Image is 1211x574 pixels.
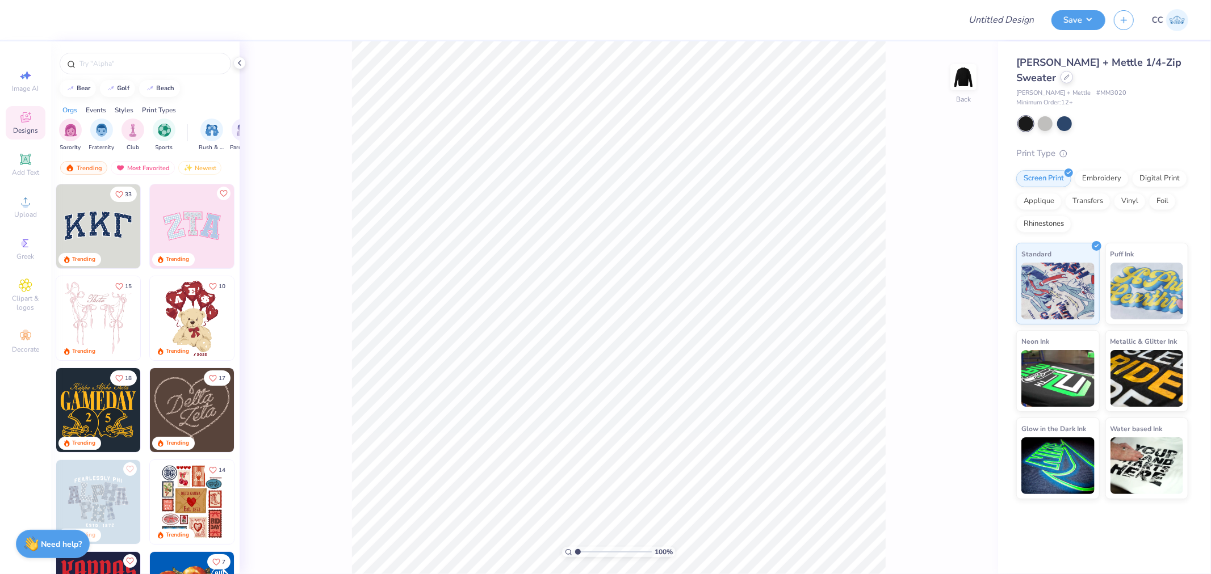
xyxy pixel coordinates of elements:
[1016,216,1071,233] div: Rhinestones
[142,105,176,115] div: Print Types
[110,187,137,202] button: Like
[12,345,39,354] span: Decorate
[89,119,115,152] div: filter for Fraternity
[116,164,125,172] img: most_fav.gif
[123,554,137,568] button: Like
[125,375,132,381] span: 18
[234,460,318,544] img: b0e5e834-c177-467b-9309-b33acdc40f03
[1016,147,1188,160] div: Print Type
[166,255,189,264] div: Trending
[234,368,318,452] img: ead2b24a-117b-4488-9b34-c08fd5176a7b
[204,462,231,478] button: Like
[6,294,45,312] span: Clipart & logos
[1021,263,1095,319] img: Standard
[222,559,225,565] span: 7
[64,124,77,137] img: Sorority Image
[150,460,234,544] img: 6de2c09e-6ade-4b04-8ea6-6dac27e4729e
[956,94,971,104] div: Back
[199,119,225,152] div: filter for Rush & Bid
[237,124,250,137] img: Parent's Weekend Image
[78,58,224,69] input: Try "Alpha"
[140,276,224,360] img: d12a98c7-f0f7-4345-bf3a-b9f1b718b86e
[1111,350,1184,407] img: Metallic & Glitter Ink
[1111,263,1184,319] img: Puff Ink
[1016,98,1073,108] span: Minimum Order: 12 +
[12,84,39,93] span: Image AI
[56,368,140,452] img: b8819b5f-dd70-42f8-b218-32dd770f7b03
[1016,193,1062,210] div: Applique
[1016,170,1071,187] div: Screen Print
[115,105,133,115] div: Styles
[1021,437,1095,494] img: Glow in the Dark Ink
[100,80,135,97] button: golf
[230,143,256,152] span: Parent's Weekend
[59,119,82,152] button: filter button
[123,462,137,476] button: Like
[206,124,219,137] img: Rush & Bid Image
[178,161,221,175] div: Newest
[230,119,256,152] button: filter button
[230,119,256,152] div: filter for Parent's Weekend
[1016,56,1181,85] span: [PERSON_NAME] + Mettle 1/4-Zip Sweater
[1166,9,1188,31] img: Cyril Cabanete
[72,255,95,264] div: Trending
[89,119,115,152] button: filter button
[1114,193,1146,210] div: Vinyl
[217,187,231,200] button: Like
[199,143,225,152] span: Rush & Bid
[204,278,231,294] button: Like
[207,554,231,569] button: Like
[1096,88,1126,98] span: # MM3020
[1021,350,1095,407] img: Neon Ink
[72,347,95,356] div: Trending
[56,276,140,360] img: 83dda5b0-2158-48ca-832c-f6b4ef4c4536
[86,105,106,115] div: Events
[1149,193,1176,210] div: Foil
[655,547,673,557] span: 100 %
[1051,10,1105,30] button: Save
[1075,170,1129,187] div: Embroidery
[56,184,140,268] img: 3b9aba4f-e317-4aa7-a679-c95a879539bd
[127,124,139,137] img: Club Image
[140,368,224,452] img: 2b704b5a-84f6-4980-8295-53d958423ff9
[139,80,180,97] button: beach
[106,85,115,92] img: trend_line.gif
[1111,248,1134,260] span: Puff Ink
[65,164,74,172] img: trending.gif
[150,368,234,452] img: 12710c6a-dcc0-49ce-8688-7fe8d5f96fe2
[219,284,225,289] span: 10
[219,375,225,381] span: 17
[199,119,225,152] button: filter button
[60,80,96,97] button: bear
[145,85,154,92] img: trend_line.gif
[60,143,81,152] span: Sorority
[110,370,137,386] button: Like
[158,124,171,137] img: Sports Image
[1021,423,1086,434] span: Glow in the Dark Ink
[153,119,175,152] div: filter for Sports
[1016,88,1091,98] span: [PERSON_NAME] + Mettle
[234,276,318,360] img: e74243e0-e378-47aa-a400-bc6bcb25063a
[62,105,77,115] div: Orgs
[121,119,144,152] button: filter button
[66,85,75,92] img: trend_line.gif
[77,85,91,91] div: bear
[56,460,140,544] img: 5a4b4175-9e88-49c8-8a23-26d96782ddc6
[59,119,82,152] div: filter for Sorority
[13,126,38,135] span: Designs
[110,278,137,294] button: Like
[204,370,231,386] button: Like
[952,66,975,88] img: Back
[1065,193,1111,210] div: Transfers
[17,252,35,261] span: Greek
[166,347,189,356] div: Trending
[121,119,144,152] div: filter for Club
[89,143,115,152] span: Fraternity
[150,276,234,360] img: 587403a7-0594-4a7f-b2bd-0ca67a3ff8dd
[125,192,132,197] span: 33
[72,439,95,448] div: Trending
[166,531,189,539] div: Trending
[1111,335,1178,347] span: Metallic & Glitter Ink
[41,539,82,550] strong: Need help?
[14,210,37,219] span: Upload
